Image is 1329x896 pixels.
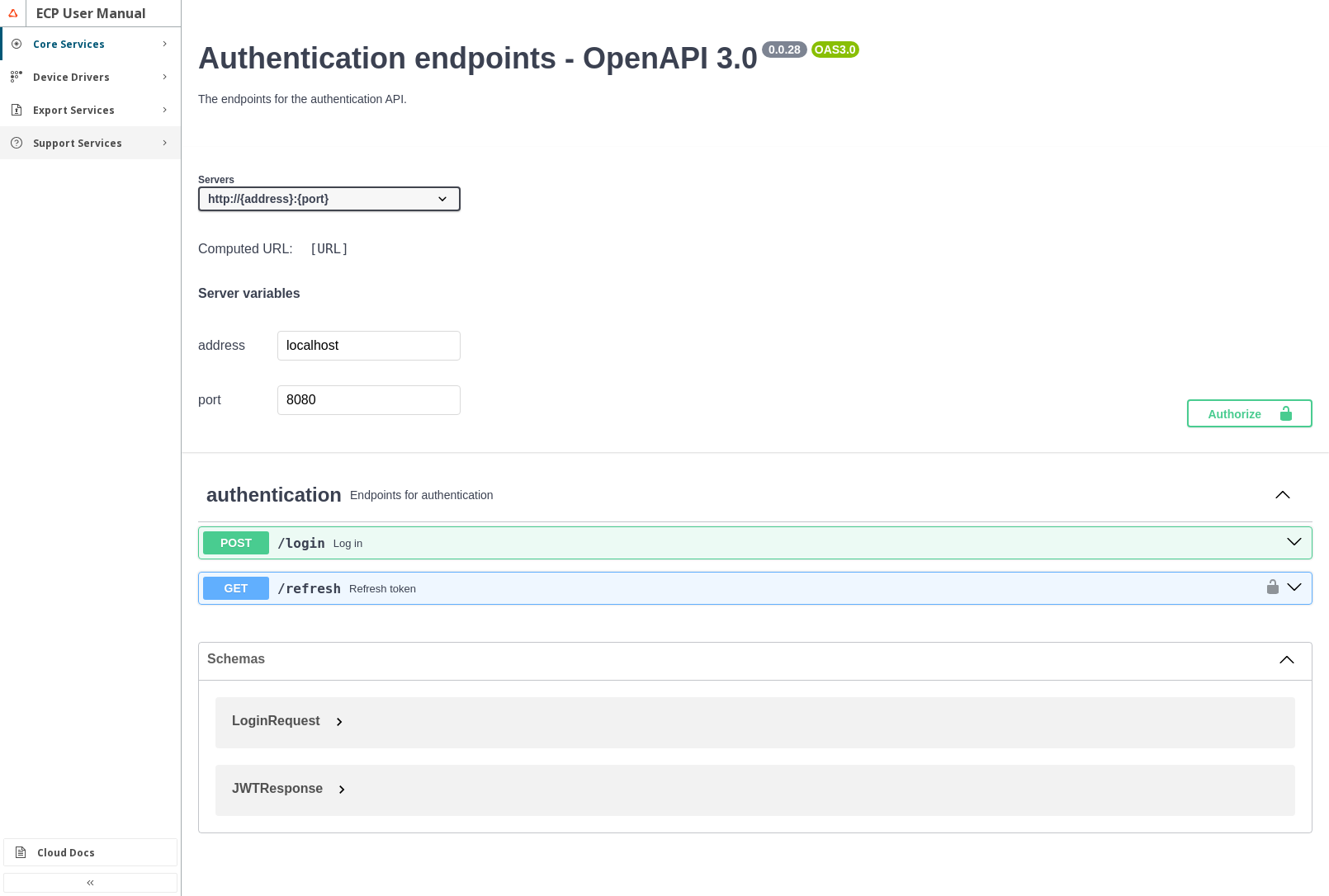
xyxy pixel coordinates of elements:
[232,781,323,795] span: JWTResponse
[1281,532,1308,554] button: post ​/login
[203,531,269,554] span: POST
[232,714,320,728] span: LoginRequest
[203,577,1256,600] button: GET/refreshRefresh token
[333,537,362,549] div: Log in
[207,652,1279,667] span: Schemas
[306,238,352,260] code: [URL]
[1256,578,1281,598] button: authorization button unlocked
[198,174,234,186] span: Servers
[277,535,325,551] a: /login
[198,384,277,416] td: port
[203,531,1281,554] button: POST/loginLog in
[224,705,1303,737] button: LoginRequest
[1187,399,1312,427] button: Authorize
[203,577,269,600] span: GET
[207,651,1295,667] button: Schemas
[765,43,804,56] pre: 0.0.28
[349,582,416,595] div: Refresh token
[277,581,341,597] a: /refresh
[224,773,1303,804] button: JWTResponse
[198,286,461,301] h4: Server variables
[1281,578,1308,599] button: get ​/refresh
[198,238,461,260] div: Computed URL:
[815,43,856,56] pre: OAS 3.0
[198,330,277,361] td: address
[1270,483,1296,508] button: Collapse operation
[350,488,1261,502] p: Endpoints for authentication
[1208,405,1278,422] span: Authorize
[198,92,1312,106] p: The endpoints for the authentication API.
[206,483,342,507] a: authentication
[198,41,1312,76] h2: Authentication endpoints - OpenAPI 3.0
